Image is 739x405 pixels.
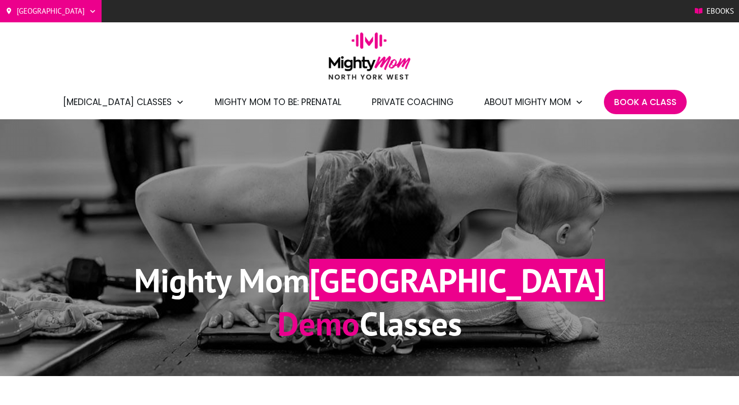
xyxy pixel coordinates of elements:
a: Ebooks [695,4,734,19]
a: [GEOGRAPHIC_DATA] [5,4,97,19]
span: Ebooks [706,4,734,19]
span: Demo [277,302,360,345]
span: [GEOGRAPHIC_DATA] [309,259,605,301]
a: Mighty Mom to Be: Prenatal [215,93,341,111]
a: [MEDICAL_DATA] Classes [63,93,184,111]
h1: Classes [134,302,605,345]
span: [MEDICAL_DATA] Classes [63,93,172,111]
a: Book A Class [614,93,677,111]
a: About Mighty Mom [484,93,584,111]
a: Private Coaching [372,93,454,111]
h1: Mighty Mom [134,259,605,302]
span: [GEOGRAPHIC_DATA] [17,4,85,19]
span: About Mighty Mom [484,93,571,111]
